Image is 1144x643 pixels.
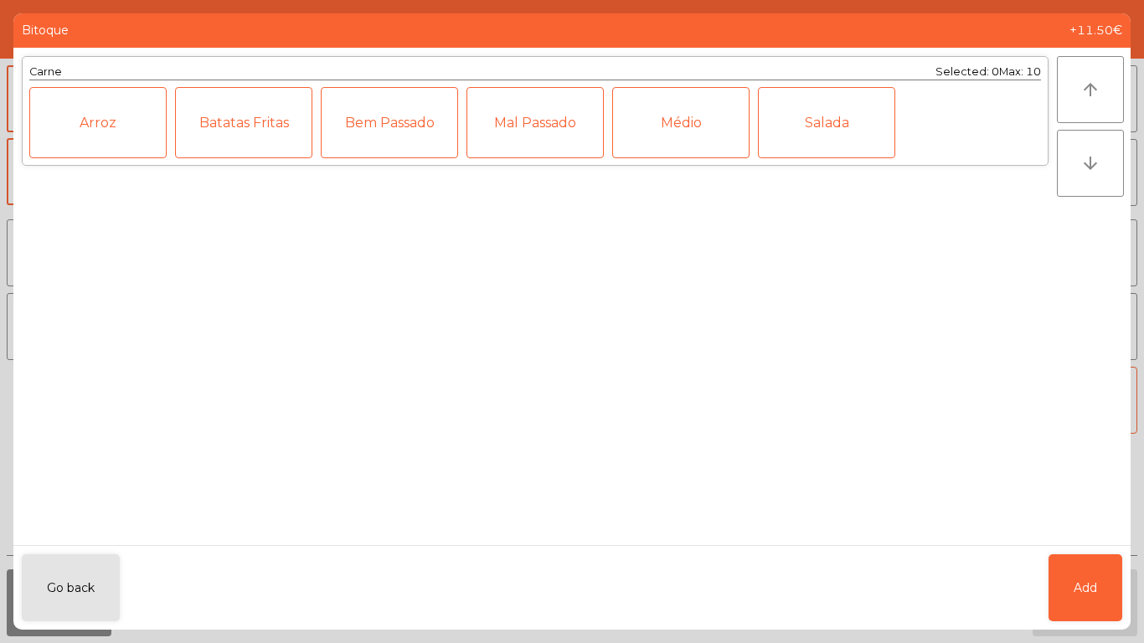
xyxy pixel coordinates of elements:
[321,87,458,158] div: Bem Passado
[29,87,167,158] div: Arroz
[29,64,62,80] div: Carne
[758,87,895,158] div: Salada
[175,87,312,158] div: Batatas Fritas
[1080,80,1100,100] i: arrow_upward
[466,87,604,158] div: Mal Passado
[1080,153,1100,173] i: arrow_downward
[935,65,999,78] span: Selected: 0
[1057,56,1124,123] button: arrow_upward
[22,22,69,39] span: Bitoque
[22,554,120,621] button: Go back
[1049,554,1122,621] button: Add
[999,65,1041,78] span: Max: 10
[612,87,750,158] div: Médio
[1057,130,1124,197] button: arrow_downward
[1069,22,1122,39] span: +11.50€
[1074,579,1097,597] span: Add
